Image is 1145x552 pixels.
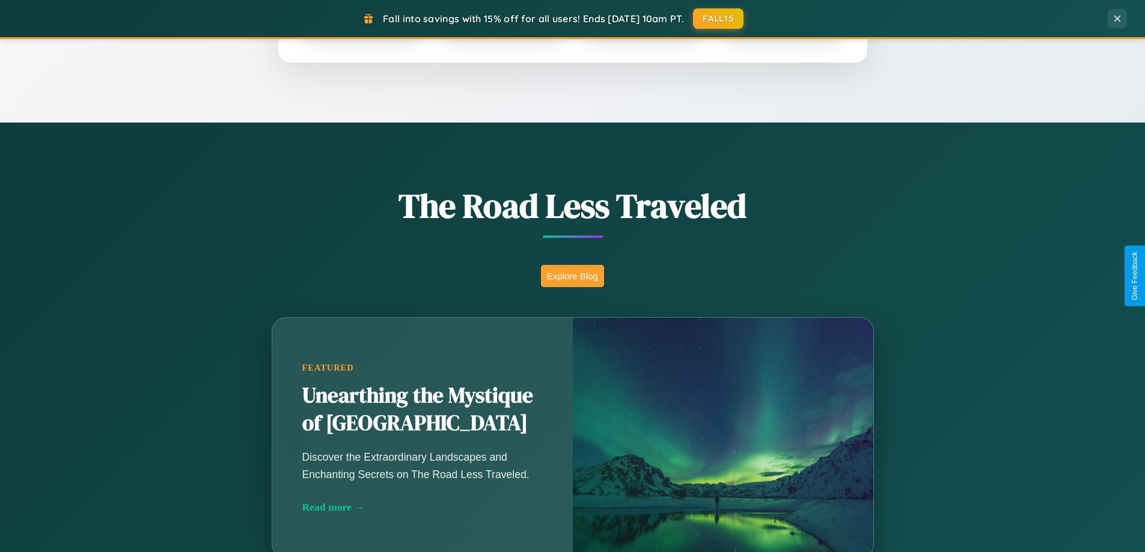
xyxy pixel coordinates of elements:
span: Fall into savings with 15% off for all users! Ends [DATE] 10am PT. [383,13,684,25]
button: Explore Blog [541,265,604,287]
p: Discover the Extraordinary Landscapes and Enchanting Secrets on The Road Less Traveled. [302,449,543,482]
div: Featured [302,363,543,373]
button: FALL15 [693,8,743,29]
h2: Unearthing the Mystique of [GEOGRAPHIC_DATA] [302,382,543,437]
div: Give Feedback [1131,252,1139,300]
div: Read more → [302,501,543,514]
h1: The Road Less Traveled [212,183,933,229]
